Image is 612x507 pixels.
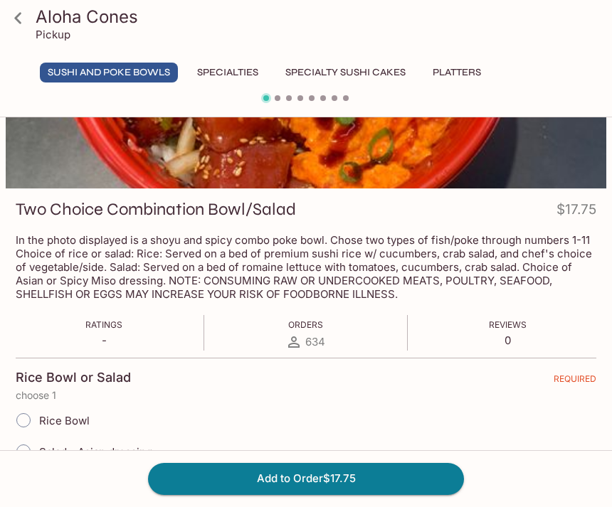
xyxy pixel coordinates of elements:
span: Orders [288,319,323,330]
p: 0 [489,333,527,347]
span: REQUIRED [554,373,596,390]
span: Salad - Asian dressing [39,445,152,459]
button: Specialties [189,63,266,82]
button: Specialty Sushi Cakes [278,63,413,82]
p: Pickup [36,28,70,41]
span: Reviews [489,319,527,330]
span: 634 [305,335,325,348]
button: Sushi and Poke Bowls [40,63,178,82]
h3: Two Choice Combination Bowl/Salad [16,198,296,220]
p: choose 1 [16,390,596,401]
button: Add to Order$17.75 [148,463,464,494]
h3: Aloha Cones [36,6,601,28]
span: Rice Bowl [39,414,90,427]
p: In the photo displayed is a shoyu and spicy combo poke bowl. Chose two types of fish/poke through... [16,233,596,301]
h4: Rice Bowl or Salad [16,370,131,385]
button: Platters [425,63,489,82]
span: Ratings [85,319,122,330]
h4: $17.75 [556,198,596,226]
p: - [85,333,122,347]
